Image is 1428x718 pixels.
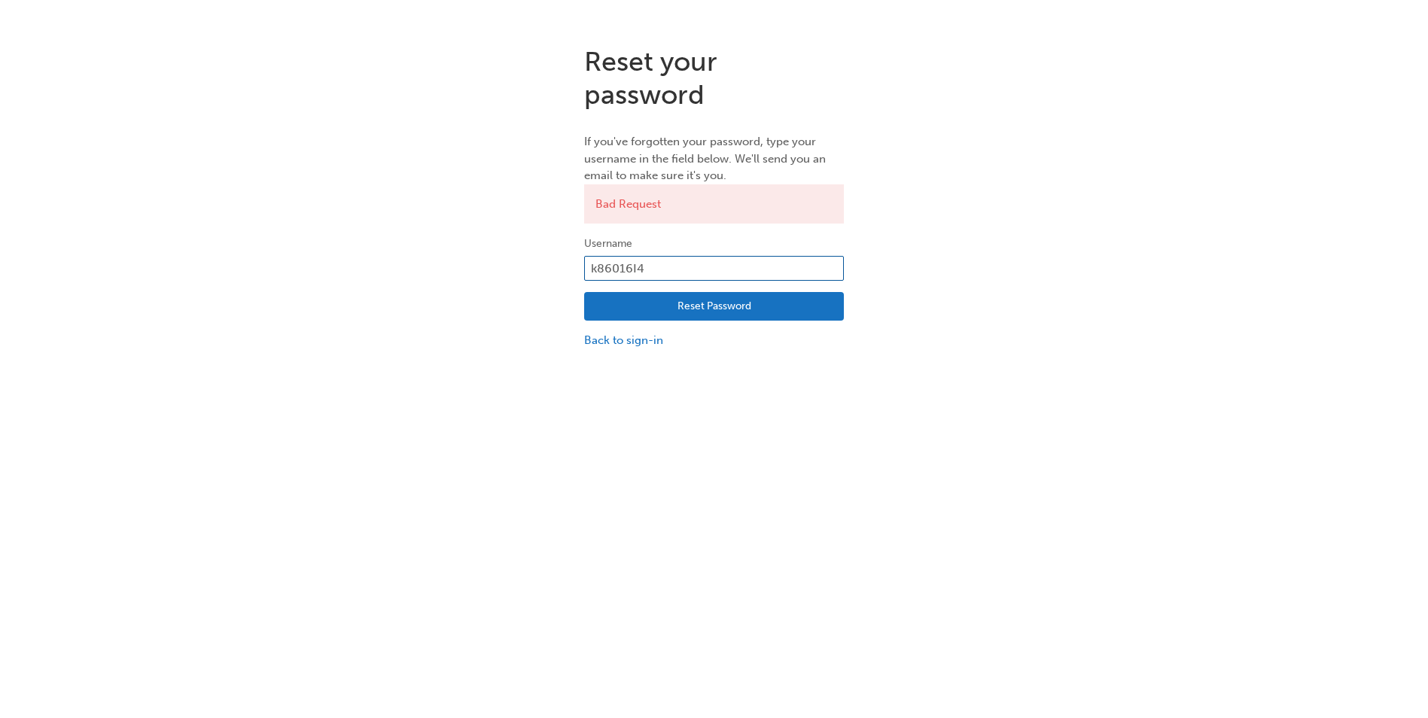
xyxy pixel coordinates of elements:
label: Username [584,235,844,253]
input: Username [584,256,844,281]
button: Reset Password [584,292,844,321]
p: If you've forgotten your password, type your username in the field below. We'll send you an email... [584,133,844,184]
a: Back to sign-in [584,332,844,349]
div: Bad Request [584,184,844,224]
h1: Reset your password [584,45,844,111]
